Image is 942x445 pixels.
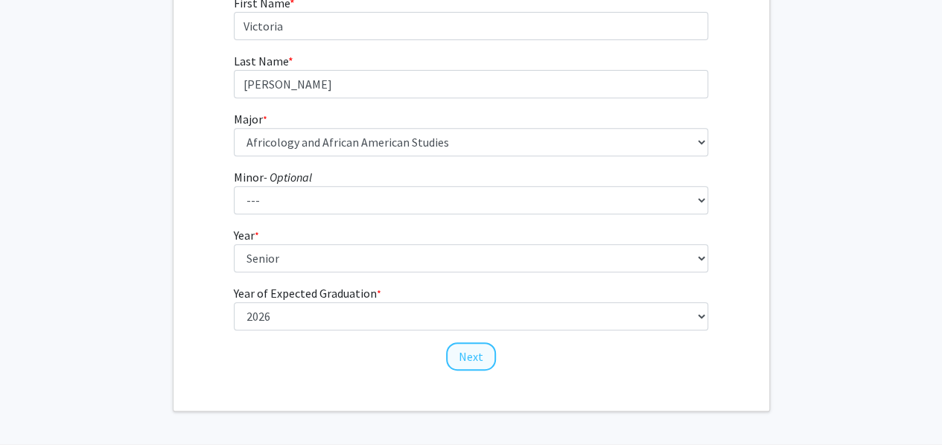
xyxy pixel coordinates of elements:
i: - Optional [264,170,312,185]
label: Major [234,110,267,128]
button: Next [446,342,496,371]
label: Year [234,226,259,244]
label: Minor [234,168,312,186]
iframe: Chat [11,378,63,434]
label: Year of Expected Graduation [234,284,381,302]
span: Last Name [234,54,288,68]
